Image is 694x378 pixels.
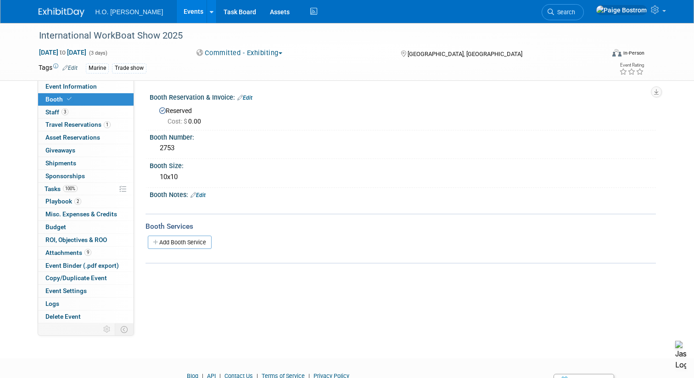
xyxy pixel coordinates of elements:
div: Booth Notes: [150,188,656,200]
span: Search [554,9,575,16]
a: Staff3 [38,106,134,118]
span: Tasks [45,185,78,192]
span: Misc. Expenses & Credits [45,210,117,218]
a: Edit [237,95,252,101]
span: 2 [74,198,81,205]
span: 100% [63,185,78,192]
a: Giveaways [38,144,134,157]
a: Event Settings [38,285,134,297]
span: 3 [62,108,68,115]
div: 10x10 [157,170,649,184]
span: Copy/Duplicate Event [45,274,107,282]
span: Booth [45,96,73,103]
a: Misc. Expenses & Credits [38,208,134,220]
a: Playbook2 [38,195,134,208]
img: Format-Inperson.png [612,49,621,56]
a: Search [542,4,584,20]
a: Edit [62,65,78,71]
div: Reserved [157,104,649,126]
img: Paige Bostrom [596,5,647,15]
div: Marine [86,63,109,73]
span: Cost: $ [168,118,188,125]
button: Committed - Exhibiting [193,48,286,58]
span: Staff [45,108,68,116]
span: Playbook [45,197,81,205]
span: Shipments [45,159,76,167]
img: ExhibitDay [39,8,84,17]
a: Event Binder (.pdf export) [38,260,134,272]
a: Tasks100% [38,183,134,195]
span: Budget [45,223,66,231]
a: Budget [38,221,134,233]
a: Delete Event [38,310,134,323]
span: Event Settings [45,287,87,294]
div: International WorkBoat Show 2025 [36,28,593,44]
a: Add Booth Service [148,236,212,249]
td: Toggle Event Tabs [115,323,134,335]
span: to [58,49,67,56]
a: Attachments9 [38,247,134,259]
span: ROI, Objectives & ROO [45,236,107,243]
i: Booth reservation complete [67,96,72,102]
td: Tags [39,63,78,73]
div: Booth Size: [150,159,656,170]
span: Travel Reservations [45,121,111,128]
span: 0.00 [168,118,205,125]
span: H.O. [PERSON_NAME] [95,8,163,16]
div: Event Rating [619,63,644,68]
a: Sponsorships [38,170,134,182]
div: Booth Number: [150,130,656,142]
div: Booth Reservation & Invoice: [150,90,656,102]
span: 1 [104,121,111,128]
span: Delete Event [45,313,81,320]
td: Personalize Event Tab Strip [99,323,115,335]
div: In-Person [623,50,644,56]
span: [GEOGRAPHIC_DATA], [GEOGRAPHIC_DATA] [408,51,522,57]
a: Booth [38,93,134,106]
span: Asset Reservations [45,134,100,141]
div: Booth Services [146,221,656,231]
span: Logs [45,300,59,307]
span: (3 days) [88,50,107,56]
div: Trade show [112,63,146,73]
div: Event Format [555,48,644,62]
span: Sponsorships [45,172,85,180]
a: Event Information [38,80,134,93]
span: Giveaways [45,147,75,154]
span: [DATE] [DATE] [39,48,87,56]
a: Edit [190,192,206,198]
a: Copy/Duplicate Event [38,272,134,284]
span: 9 [84,249,91,256]
span: Attachments [45,249,91,256]
a: Shipments [38,157,134,169]
span: Event Binder (.pdf export) [45,262,119,269]
a: ROI, Objectives & ROO [38,234,134,246]
div: 2753 [157,141,649,155]
a: Travel Reservations1 [38,118,134,131]
span: Event Information [45,83,97,90]
a: Logs [38,298,134,310]
a: Asset Reservations [38,131,134,144]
